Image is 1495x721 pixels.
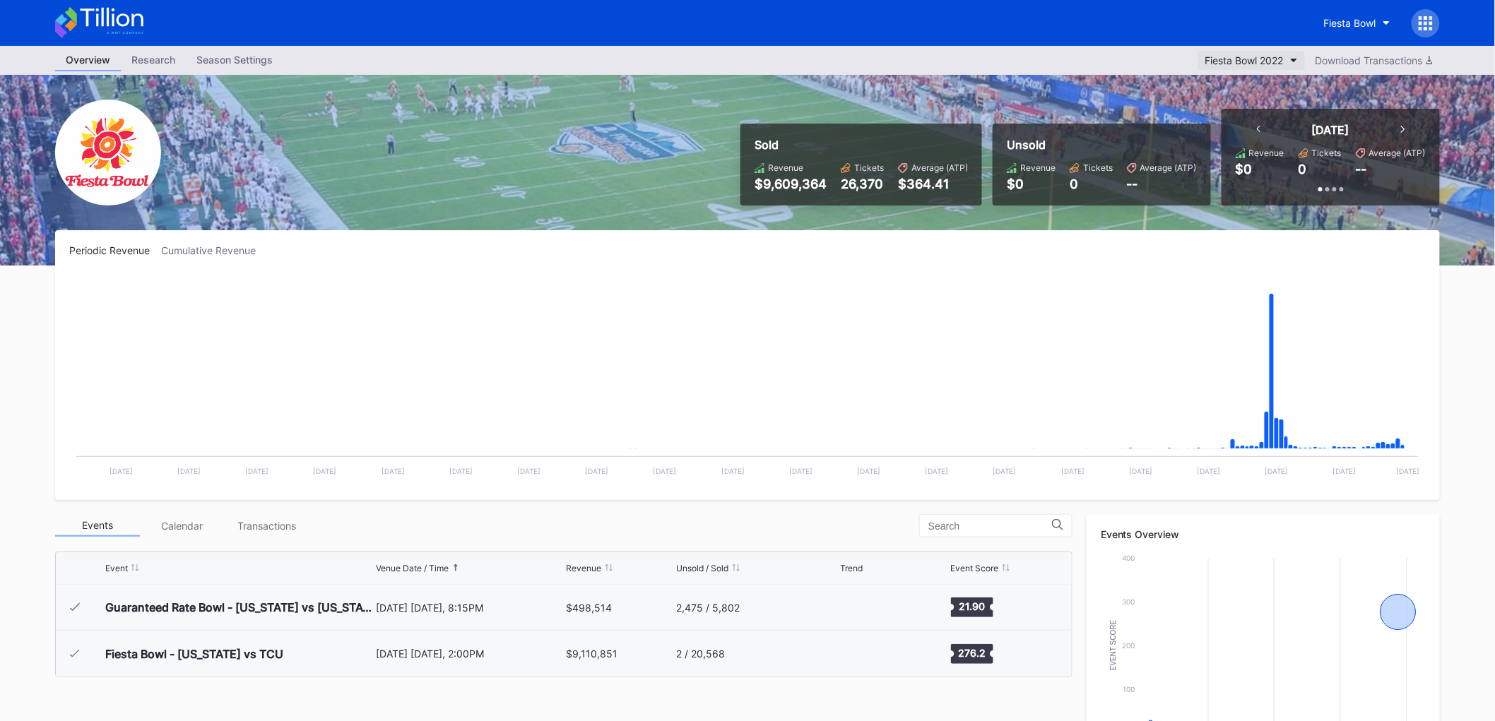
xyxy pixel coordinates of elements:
[1333,467,1357,475] text: [DATE]
[55,515,140,537] div: Events
[1123,685,1135,693] text: 100
[1308,51,1440,70] button: Download Transactions
[1140,162,1197,173] div: Average (ATP)
[121,49,186,70] div: Research
[55,100,161,205] img: FiestaBowl.png
[1123,554,1135,562] text: 400
[841,177,884,191] div: 26,370
[1123,597,1135,606] text: 300
[186,49,283,70] div: Season Settings
[755,177,827,191] div: $9,609,364
[857,467,880,475] text: [DATE]
[1007,138,1197,152] div: Unsold
[1312,148,1342,158] div: Tickets
[1020,162,1056,173] div: Revenue
[105,600,372,614] div: Guaranteed Rate Bowl - [US_STATE] vs [US_STATE] State
[110,467,133,475] text: [DATE]
[1316,54,1433,66] div: Download Transactions
[721,467,745,475] text: [DATE]
[1249,148,1284,158] div: Revenue
[789,467,812,475] text: [DATE]
[993,467,1017,475] text: [DATE]
[313,467,336,475] text: [DATE]
[376,648,563,660] div: [DATE] [DATE], 2:00PM
[1397,467,1420,475] text: [DATE]
[1198,467,1221,475] text: [DATE]
[105,647,283,661] div: Fiesta Bowl - [US_STATE] vs TCU
[225,515,309,537] div: Transactions
[449,467,473,475] text: [DATE]
[161,244,267,256] div: Cumulative Revenue
[841,590,883,625] svg: Chart title
[376,602,563,614] div: [DATE] [DATE], 8:15PM
[1061,467,1085,475] text: [DATE]
[1313,10,1401,36] button: Fiesta Bowl
[1129,467,1152,475] text: [DATE]
[1312,123,1349,137] div: [DATE]
[1356,162,1367,177] div: --
[376,563,449,573] div: Venue Date / Time
[854,162,884,173] div: Tickets
[567,602,613,614] div: $498,514
[121,49,186,71] a: Research
[677,602,740,614] div: 2,475 / 5,802
[755,138,968,152] div: Sold
[841,636,883,672] svg: Chart title
[1236,162,1253,177] div: $0
[69,244,161,256] div: Periodic Revenue
[69,274,1426,486] svg: Chart title
[1083,162,1113,173] div: Tickets
[1369,148,1426,158] div: Average (ATP)
[1007,177,1056,191] div: $0
[1198,51,1305,70] button: Fiesta Bowl 2022
[1109,620,1117,671] text: Event Score
[677,563,729,573] div: Unsold / Sold
[958,646,986,658] text: 276.2
[1265,467,1289,475] text: [DATE]
[841,563,863,573] div: Trend
[768,162,803,173] div: Revenue
[177,467,201,475] text: [DATE]
[1101,528,1426,540] div: Events Overview
[140,515,225,537] div: Calendar
[911,162,968,173] div: Average (ATP)
[1299,162,1307,177] div: 0
[567,563,602,573] div: Revenue
[1324,17,1376,29] div: Fiesta Bowl
[654,467,677,475] text: [DATE]
[245,467,268,475] text: [DATE]
[1070,177,1113,191] div: 0
[567,648,618,660] div: $9,110,851
[1127,177,1197,191] div: --
[926,467,949,475] text: [DATE]
[1205,54,1284,66] div: Fiesta Bowl 2022
[186,49,283,71] a: Season Settings
[517,467,540,475] text: [DATE]
[959,600,985,612] text: 21.90
[898,177,968,191] div: $364.41
[928,520,1052,532] input: Search
[55,49,121,71] a: Overview
[105,563,128,573] div: Event
[585,467,608,475] text: [DATE]
[951,563,999,573] div: Event Score
[677,648,726,660] div: 2 / 20,568
[1123,641,1135,650] text: 200
[382,467,405,475] text: [DATE]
